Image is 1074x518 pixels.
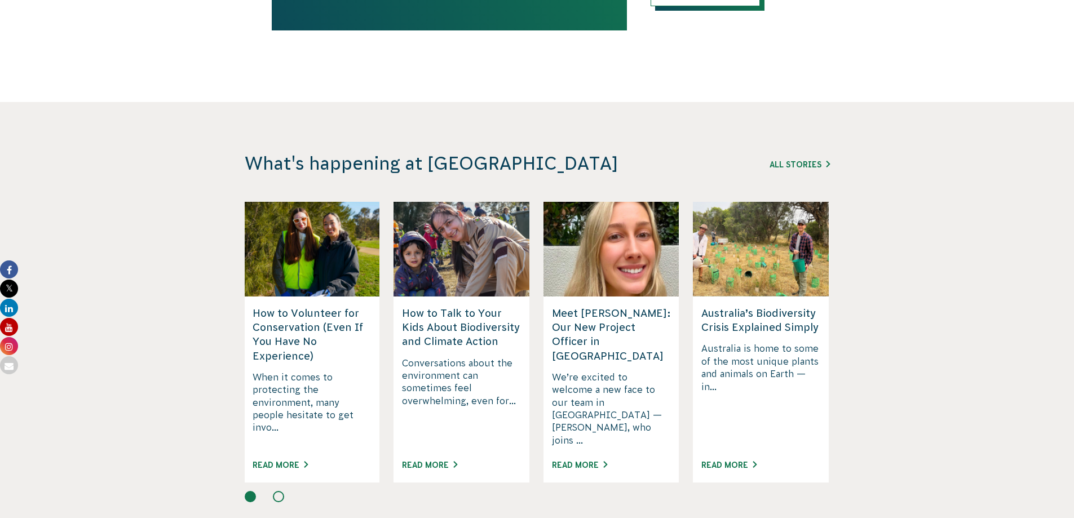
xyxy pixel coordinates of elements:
[402,357,521,447] p: Conversations about the environment can sometimes feel overwhelming, even for...
[253,461,308,470] a: Read More
[253,371,372,446] p: When it comes to protecting the environment, many people hesitate to get invo...
[701,306,820,334] h5: Australia’s Biodiversity Crisis Explained Simply
[402,461,457,470] a: Read More
[701,342,820,446] p: Australia is home to some of the most unique plants and animals on Earth — in...
[770,160,830,169] a: All Stories
[253,306,372,363] h5: How to Volunteer for Conservation (Even If You Have No Experience)
[552,371,671,446] p: We’re excited to welcome a new face to our team in [GEOGRAPHIC_DATA] — [PERSON_NAME], who joins ...
[245,153,678,175] h3: What's happening at [GEOGRAPHIC_DATA]
[552,306,671,363] h5: Meet [PERSON_NAME]: Our New Project Officer in [GEOGRAPHIC_DATA]
[552,461,607,470] a: Read More
[701,461,757,470] a: Read More
[402,306,521,349] h5: How to Talk to Your Kids About Biodiversity and Climate Action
